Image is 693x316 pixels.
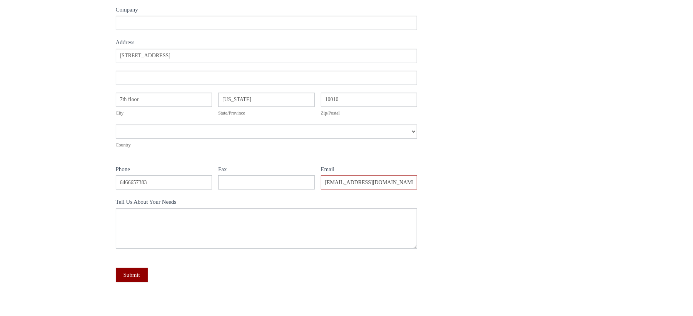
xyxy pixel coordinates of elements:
[116,38,417,49] div: Address
[218,109,315,117] div: State/Province
[116,197,417,208] label: Tell Us About Your Needs
[218,165,315,176] label: Fax
[116,5,417,16] label: Company
[321,165,417,176] label: Email
[116,165,212,176] label: Phone
[116,268,148,282] button: Submit
[321,109,417,117] div: Zip/Postal
[116,109,212,117] div: City
[116,141,417,149] div: Country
